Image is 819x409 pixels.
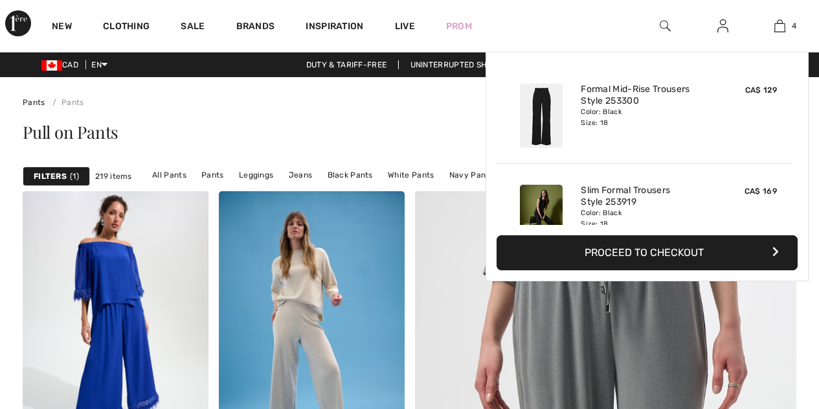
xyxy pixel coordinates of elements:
img: 1ère Avenue [5,10,31,36]
span: 219 items [95,170,132,182]
a: Sale [181,21,205,34]
img: My Bag [774,18,785,34]
a: Pants [23,98,45,107]
img: Slim Formal Trousers Style 253919 [520,185,563,249]
img: My Info [717,18,728,34]
img: search the website [660,18,671,34]
a: White Pants [381,167,440,183]
button: Proceed to Checkout [497,235,798,270]
div: Color: Black Size: 18 [581,208,708,229]
a: Navy Pants [443,167,500,183]
a: 4 [752,18,808,34]
span: CAD [41,60,84,69]
a: Brands [236,21,275,34]
a: New [52,21,72,34]
a: Live [395,19,415,33]
strong: Filters [34,170,67,182]
a: All Pants [146,167,193,183]
span: CA$ 129 [745,86,777,95]
a: Jeans [282,167,319,183]
a: Formal Mid-Rise Trousers Style 253300 [581,84,708,107]
a: Leggings [232,167,280,183]
a: Black Pants [321,167,379,183]
span: Pull on Pants [23,121,118,143]
a: Prom [446,19,472,33]
span: 1 [70,170,79,182]
img: Formal Mid-Rise Trousers Style 253300 [520,84,563,148]
div: Color: Black Size: 18 [581,107,708,128]
a: Clothing [103,21,150,34]
a: Slim Formal Trousers Style 253919 [581,185,708,208]
span: CA$ 169 [745,187,777,196]
a: Pants [47,98,84,107]
a: Pants [195,167,230,183]
span: EN [91,60,107,69]
span: Inspiration [306,21,363,34]
a: Sign In [707,18,739,34]
span: 4 [792,20,796,32]
img: Canadian Dollar [41,60,62,71]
